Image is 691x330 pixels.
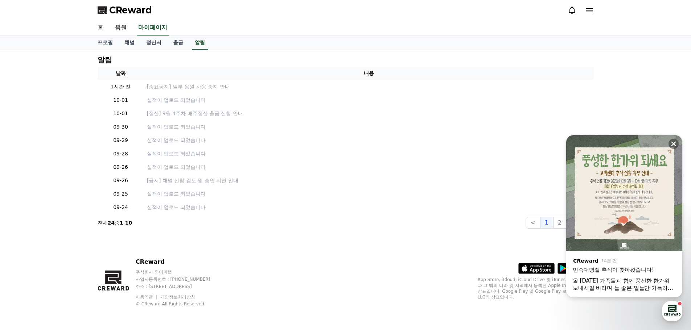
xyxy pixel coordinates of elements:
[100,204,141,211] p: 09-24
[98,4,152,16] a: CReward
[92,36,119,50] a: 프로필
[147,150,591,158] a: 실적이 업로드 되었습니다
[100,123,141,131] p: 09-30
[109,4,152,16] span: CReward
[92,20,109,35] a: 홈
[100,190,141,198] p: 09-25
[147,110,591,117] a: [정산] 9월 4주차 매주정산 출금 신청 안내
[98,219,132,226] p: 전체 중 -
[100,137,141,144] p: 09-29
[147,190,591,198] a: 실적이 업로드 되었습니다
[136,269,224,275] p: 주식회사 와이피랩
[526,217,540,229] button: <
[136,276,224,282] p: 사업자등록번호 : [PHONE_NUMBER]
[109,20,132,35] a: 음원
[100,163,141,171] p: 09-26
[100,150,141,158] p: 09-28
[160,295,195,300] a: 개인정보처리방침
[98,67,144,80] th: 날짜
[136,301,224,307] p: © CReward All Rights Reserved.
[140,36,167,50] a: 정산서
[136,284,224,289] p: 주소 : [STREET_ADDRESS]
[540,217,553,229] button: 1
[119,36,140,50] a: 채널
[147,177,591,184] a: [공지] 채널 신청 검토 및 승인 지연 안내
[147,96,591,104] a: 실적이 업로드 되었습니다
[167,36,189,50] a: 출금
[147,204,591,211] a: 실적이 업로드 되었습니다
[192,36,208,50] a: 알림
[100,83,141,91] p: 1시간 전
[136,258,224,266] p: CReward
[137,20,169,35] a: 마이페이지
[108,220,115,226] strong: 24
[147,83,591,91] a: [중요공지] 일부 음원 사용 중지 안내
[553,217,566,229] button: 2
[144,67,594,80] th: 내용
[136,295,159,300] a: 이용약관
[100,96,141,104] p: 10-01
[125,220,132,226] strong: 10
[478,277,594,300] p: App Store, iCloud, iCloud Drive 및 iTunes Store는 미국과 그 밖의 나라 및 지역에서 등록된 Apple Inc.의 서비스 상표입니다. Goo...
[98,56,112,64] h4: 알림
[100,110,141,117] p: 10-01
[147,137,591,144] a: 실적이 업로드 되었습니다
[120,220,123,226] strong: 1
[147,163,591,171] a: 실적이 업로드 되었습니다
[147,123,591,131] a: 실적이 업로드 되었습니다
[100,177,141,184] p: 09-26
